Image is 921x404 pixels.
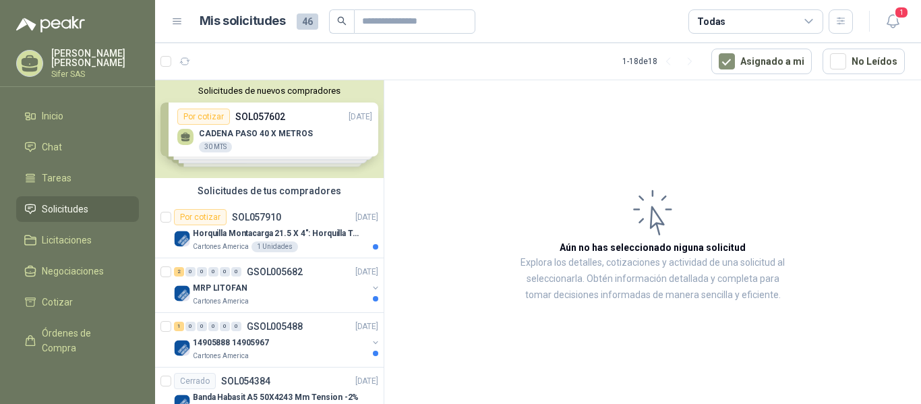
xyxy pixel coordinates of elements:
[519,255,786,304] p: Explora los detalles, cotizaciones y actividad de una solicitud al seleccionarla. Obtén informaci...
[208,267,218,277] div: 0
[355,375,378,388] p: [DATE]
[174,318,381,362] a: 1 0 0 0 0 0 GSOL005488[DATE] Company Logo14905888 14905967Cartones America
[174,285,190,301] img: Company Logo
[42,109,63,123] span: Inicio
[42,140,62,154] span: Chat
[174,322,184,331] div: 1
[155,204,384,258] a: Por cotizarSOL057910[DATE] Company LogoHorquilla Montacarga 21.5 X 4": Horquilla Telescopica Over...
[174,373,216,389] div: Cerrado
[42,233,92,248] span: Licitaciones
[197,267,207,277] div: 0
[174,231,190,247] img: Company Logo
[16,134,139,160] a: Chat
[560,240,746,255] h3: Aún no has seleccionado niguna solicitud
[231,267,241,277] div: 0
[16,103,139,129] a: Inicio
[155,80,384,178] div: Solicitudes de nuevos compradoresPor cotizarSOL057602[DATE] CADENA PASO 40 X METROS30 MTSPor coti...
[185,322,196,331] div: 0
[193,282,247,295] p: MRP LITOFAN
[42,295,73,310] span: Cotizar
[232,212,281,222] p: SOL057910
[355,211,378,224] p: [DATE]
[208,322,218,331] div: 0
[220,267,230,277] div: 0
[155,178,384,204] div: Solicitudes de tus compradores
[42,171,71,185] span: Tareas
[247,322,303,331] p: GSOL005488
[881,9,905,34] button: 1
[160,86,378,96] button: Solicitudes de nuevos compradores
[51,70,139,78] p: Sifer SAS
[16,196,139,222] a: Solicitudes
[251,241,298,252] div: 1 Unidades
[193,241,249,252] p: Cartones America
[297,13,318,30] span: 46
[174,209,227,225] div: Por cotizar
[174,340,190,356] img: Company Logo
[16,289,139,315] a: Cotizar
[697,14,725,29] div: Todas
[193,227,361,240] p: Horquilla Montacarga 21.5 X 4": Horquilla Telescopica Overall size 2108 x 660 x 324mm
[193,391,359,404] p: Banda Habasit A5 50X4243 Mm Tension -2%
[16,366,139,392] a: Remisiones
[174,264,381,307] a: 2 0 0 0 0 0 GSOL005682[DATE] Company LogoMRP LITOFANCartones America
[355,266,378,279] p: [DATE]
[16,165,139,191] a: Tareas
[221,376,270,386] p: SOL054384
[193,351,249,362] p: Cartones America
[16,227,139,253] a: Licitaciones
[16,16,85,32] img: Logo peakr
[16,258,139,284] a: Negociaciones
[247,267,303,277] p: GSOL005682
[197,322,207,331] div: 0
[355,320,378,333] p: [DATE]
[622,51,701,72] div: 1 - 18 de 18
[42,202,88,217] span: Solicitudes
[894,6,909,19] span: 1
[16,320,139,361] a: Órdenes de Compra
[823,49,905,74] button: No Leídos
[185,267,196,277] div: 0
[220,322,230,331] div: 0
[42,264,104,279] span: Negociaciones
[51,49,139,67] p: [PERSON_NAME] [PERSON_NAME]
[231,322,241,331] div: 0
[42,326,126,355] span: Órdenes de Compra
[200,11,286,31] h1: Mis solicitudes
[337,16,347,26] span: search
[193,296,249,307] p: Cartones America
[174,267,184,277] div: 2
[711,49,812,74] button: Asignado a mi
[193,337,269,349] p: 14905888 14905967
